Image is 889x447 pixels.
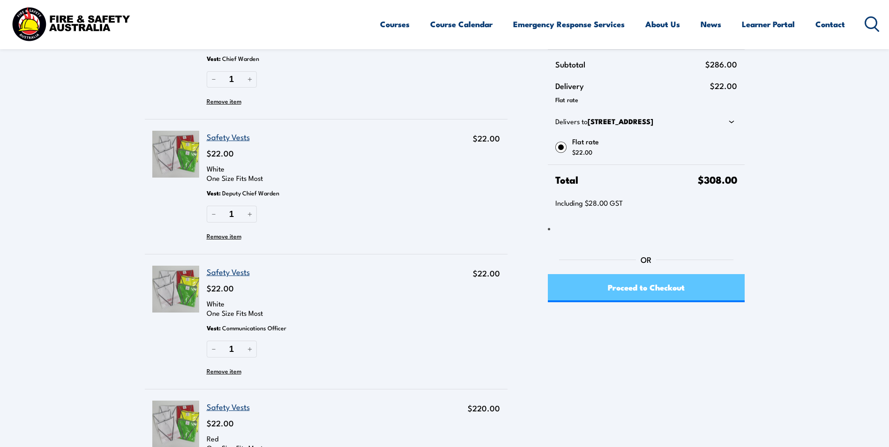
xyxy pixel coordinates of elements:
p: Including $28.00 GST [555,198,737,208]
strong: [STREET_ADDRESS] [588,116,653,127]
span: Proceed to Checkout [608,275,685,299]
a: Contact [815,12,845,37]
p: Delivers to [555,117,653,126]
span: Flat rate [572,136,737,147]
span: $308.00 [698,171,737,187]
p: White One Size Fits Most [207,164,453,183]
span: $22.00 [710,79,737,93]
button: Reduce quantity of Safety Vests [207,71,221,88]
span: $22.00 [207,147,234,159]
span: $22.00 [473,132,500,144]
a: Proceed to Checkout [548,274,744,302]
span: Communications Officer [222,320,286,335]
span: Delivery [555,79,710,93]
span: Vest : [207,52,221,66]
span: Deputy Chief Warden [222,186,279,200]
input: Flat rate$22.00 [555,142,567,153]
a: Safety Vests [207,401,250,412]
a: News [701,12,721,37]
input: Quantity of Safety Vests in your cart. [221,71,243,88]
a: Courses [380,12,410,37]
a: Course Calendar [430,12,493,37]
span: $220.00 [468,402,500,414]
button: Increase quantity of Safety Vests [243,71,257,88]
div: Or [548,253,744,267]
span: $22.00 [572,148,592,156]
button: Reduce quantity of Safety Vests [207,206,221,222]
input: Quantity of Safety Vests in your cart. [221,206,243,222]
button: Remove Safety Vests from cart [207,229,241,243]
a: Safety Vests [207,266,250,277]
a: Learner Portal [742,12,795,37]
span: $22.00 [207,282,234,294]
a: Emergency Response Services [513,12,625,37]
button: Increase quantity of Safety Vests [243,206,257,222]
span: Vest : [207,186,221,200]
input: Quantity of Safety Vests in your cart. [221,341,243,357]
span: $286.00 [705,57,737,71]
iframe: Secure express checkout frame [554,221,746,247]
span: Vest : [207,321,221,335]
span: Total [555,172,697,186]
div: Flat rate [555,93,737,107]
button: Remove Safety Vests from cart [207,94,241,108]
img: Safety Vests [152,266,199,313]
button: Increase quantity of Safety Vests [243,341,257,357]
span: $22.00 [473,267,500,279]
button: Reduce quantity of Safety Vests [207,341,221,357]
img: Safety Vests [152,131,199,178]
span: Subtotal [555,57,705,71]
span: $22.00 [207,417,234,429]
div: Delivers to[STREET_ADDRESS] [555,114,737,128]
span: Chief Warden [222,51,259,65]
button: Remove Safety Vests from cart [207,364,241,378]
a: Safety Vests [207,131,250,142]
p: White One Size Fits Most [207,299,453,318]
a: About Us [645,12,680,37]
